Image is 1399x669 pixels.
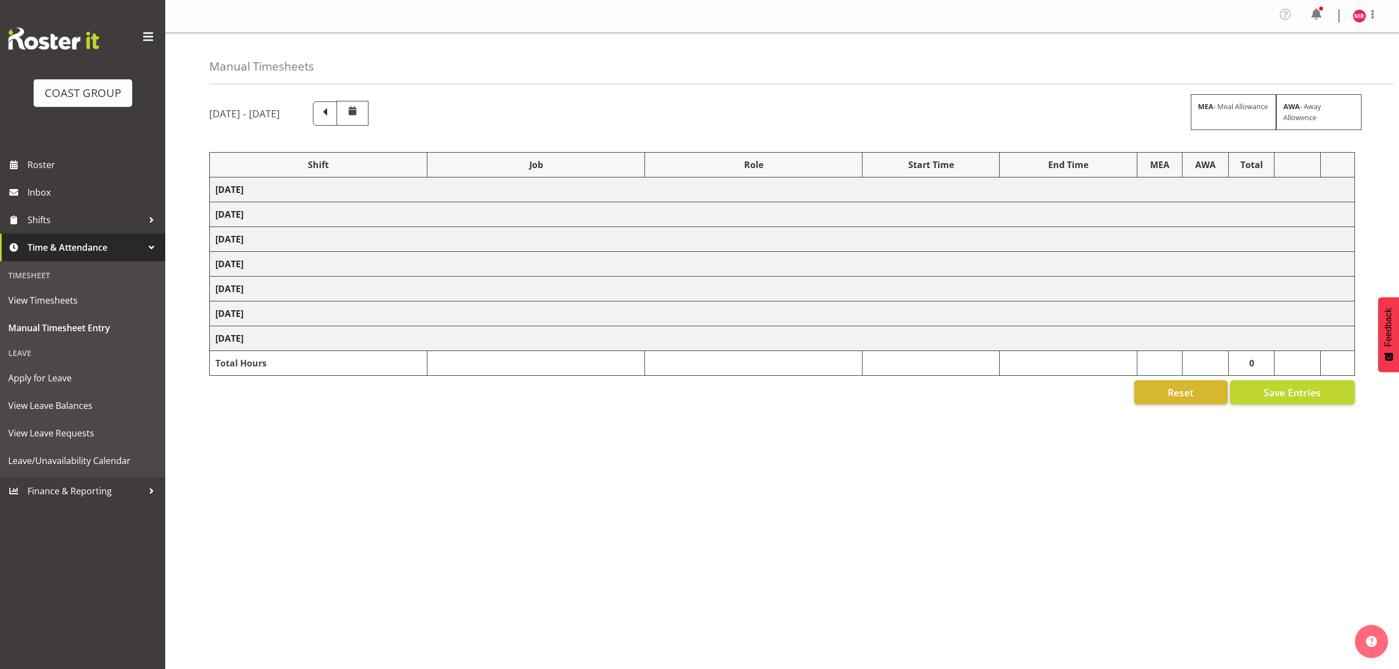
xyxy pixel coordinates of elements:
div: Start Time [868,158,994,171]
span: Roster [28,157,160,173]
span: Leave/Unavailability Calendar [8,452,157,469]
button: Feedback - Show survey [1378,297,1399,372]
div: Timesheet [3,264,162,287]
td: [DATE] [210,227,1355,252]
img: help-xxl-2.png [1366,636,1377,647]
div: Role [650,158,856,171]
td: [DATE] [210,252,1355,277]
span: Manual Timesheet Entry [8,320,157,336]
a: Leave/Unavailability Calendar [3,447,162,474]
div: Total [1234,158,1268,171]
div: AWA [1188,158,1223,171]
button: Reset [1134,380,1228,404]
a: View Leave Requests [3,419,162,447]
a: Apply for Leave [3,364,162,392]
span: View Timesheets [8,292,157,309]
strong: MEA [1198,101,1213,111]
span: View Leave Requests [8,425,157,441]
div: Shift [215,158,421,171]
div: COAST GROUP [45,85,121,101]
span: Finance & Reporting [28,483,143,499]
h5: [DATE] - [DATE] [209,107,280,120]
td: [DATE] [210,202,1355,227]
span: Feedback [1384,308,1393,347]
div: Job [433,158,639,171]
div: MEA [1143,158,1176,171]
a: Manual Timesheet Entry [3,314,162,342]
a: View Leave Balances [3,392,162,419]
a: View Timesheets [3,287,162,314]
td: [DATE] [210,301,1355,326]
div: - Away Allowence [1276,94,1362,130]
td: [DATE] [210,326,1355,351]
span: Reset [1168,385,1194,400]
h4: Manual Timesheets [209,60,314,73]
span: Shifts [28,212,143,228]
div: - Meal Allowance [1191,94,1276,130]
td: [DATE] [210,277,1355,301]
span: Time & Attendance [28,239,143,256]
img: Rosterit website logo [8,28,99,50]
span: Save Entries [1264,385,1321,400]
td: Total Hours [210,351,427,376]
div: End Time [1005,158,1131,171]
button: Save Entries [1230,380,1355,404]
td: [DATE] [210,177,1355,202]
img: mathew-rolle10807.jpg [1353,9,1366,23]
strong: AWA [1283,101,1300,111]
div: Leave [3,342,162,364]
span: View Leave Balances [8,397,157,414]
span: Inbox [28,184,160,201]
td: 0 [1229,351,1275,376]
span: Apply for Leave [8,370,157,386]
